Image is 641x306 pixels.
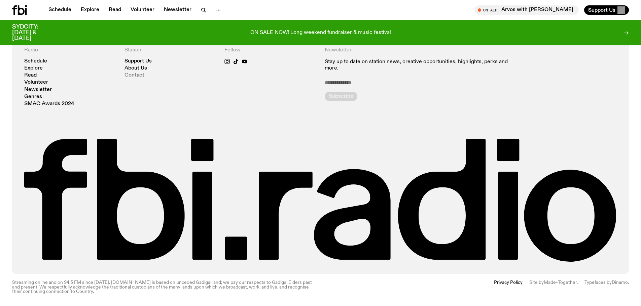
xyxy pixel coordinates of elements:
[628,280,629,285] span: .
[544,280,577,285] a: Made–Together
[325,59,517,72] p: Stay up to date on station news, creative opportunities, highlights, perks and more.
[612,280,628,285] a: Dinamo
[584,5,629,15] button: Support Us
[325,92,357,101] button: Subscribe
[24,80,48,85] a: Volunteer
[24,66,43,71] a: Explore
[325,47,517,53] h4: Newsletter
[12,24,55,41] h3: SYDCITY: [DATE] & [DATE]
[24,73,37,78] a: Read
[160,5,195,15] a: Newsletter
[124,47,217,53] h4: Station
[577,280,578,285] span: .
[24,94,42,99] a: Genres
[24,59,47,64] a: Schedule
[224,47,317,53] h4: Follow
[124,73,144,78] a: Contact
[24,47,116,53] h4: Radio
[124,59,152,64] a: Support Us
[44,5,75,15] a: Schedule
[24,87,52,92] a: Newsletter
[494,280,523,294] a: Privacy Policy
[529,280,544,285] span: Site by
[124,66,147,71] a: About Us
[105,5,125,15] a: Read
[250,30,391,36] p: ON SALE NOW! Long weekend fundraiser & music festival
[474,5,579,15] button: On AirArvos with [PERSON_NAME]
[127,5,158,15] a: Volunteer
[588,7,615,13] span: Support Us
[24,101,74,106] a: SMAC Awards 2024
[12,280,317,294] p: Streaming online and on 94.5 FM since [DATE]. [DOMAIN_NAME] is based on unceded Gadigal land; we ...
[584,280,612,285] span: Typefaces by
[77,5,103,15] a: Explore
